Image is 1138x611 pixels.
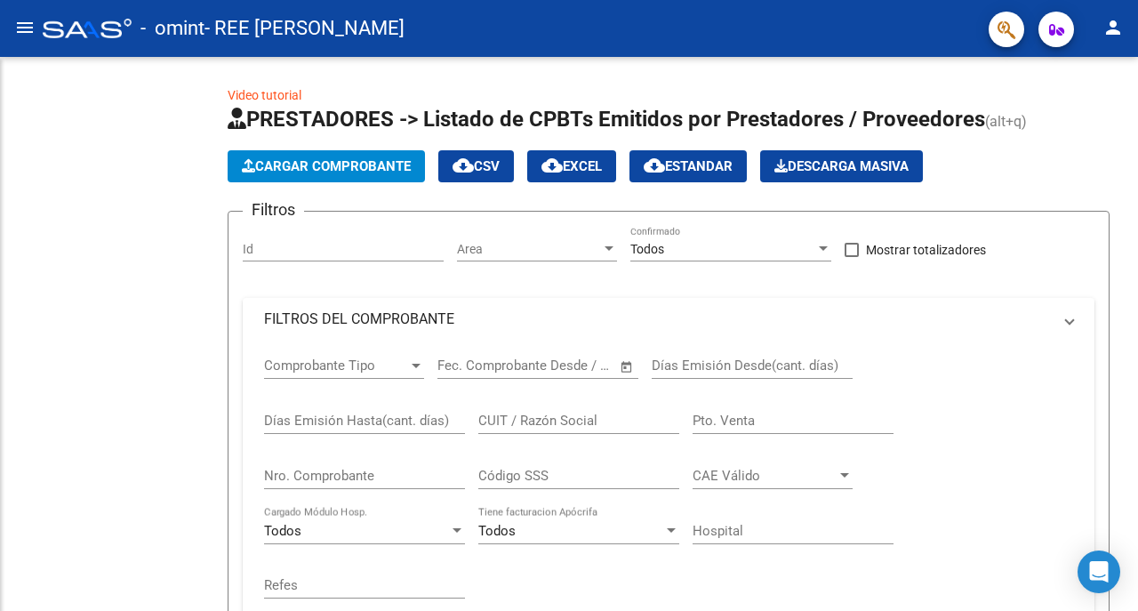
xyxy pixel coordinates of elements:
[438,150,514,182] button: CSV
[242,158,411,174] span: Cargar Comprobante
[140,9,204,48] span: - omint
[243,197,304,222] h3: Filtros
[264,358,408,374] span: Comprobante Tipo
[985,113,1027,130] span: (alt+q)
[541,155,563,176] mat-icon: cloud_download
[866,239,986,261] span: Mostrar totalizadores
[693,468,837,484] span: CAE Válido
[264,523,301,539] span: Todos
[527,150,616,182] button: EXCEL
[243,298,1094,341] mat-expansion-panel-header: FILTROS DEL COMPROBANTE
[644,155,665,176] mat-icon: cloud_download
[228,150,425,182] button: Cargar Comprobante
[644,158,733,174] span: Estandar
[453,155,474,176] mat-icon: cloud_download
[264,310,1052,329] mat-panel-title: FILTROS DEL COMPROBANTE
[228,107,985,132] span: PRESTADORES -> Listado de CPBTs Emitidos por Prestadores / Proveedores
[511,358,597,374] input: End date
[437,358,495,374] input: Start date
[457,242,601,257] span: Area
[541,158,602,174] span: EXCEL
[204,9,405,48] span: - REE [PERSON_NAME]
[478,523,516,539] span: Todos
[774,158,909,174] span: Descarga Masiva
[14,17,36,38] mat-icon: menu
[1078,551,1120,593] div: Open Intercom Messenger
[228,88,301,102] a: Video tutorial
[453,158,500,174] span: CSV
[630,242,664,256] span: Todos
[629,150,747,182] button: Estandar
[1102,17,1124,38] mat-icon: person
[617,357,637,377] button: Open calendar
[760,150,923,182] button: Descarga Masiva
[760,150,923,182] app-download-masive: Descarga masiva de comprobantes (adjuntos)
